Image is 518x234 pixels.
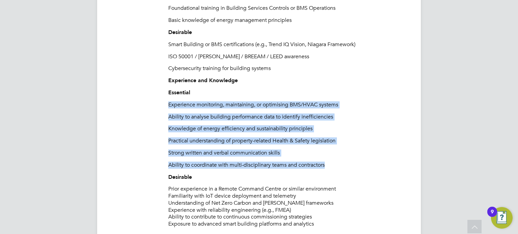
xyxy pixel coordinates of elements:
[168,137,407,144] p: Practical understanding of property-related Health & Safety legislation
[168,101,407,108] p: Experience monitoring, maintaining, or optimising BMS/HVAC systems
[491,207,513,229] button: Open Resource Center, 9 new notifications
[168,65,407,72] p: Cybersecurity training for building systems
[168,89,190,96] strong: Essential
[168,17,407,24] p: Basic knowledge of energy management principles
[168,53,407,60] p: ISO 50001 / [PERSON_NAME] / BREEAM / LEED awareness
[168,29,192,35] strong: Desirable
[168,149,407,157] p: Strong written and verbal communication skills
[168,113,407,121] p: Ability to analyse building performance data to identify inefficiencies
[491,212,494,221] div: 9
[168,5,407,12] p: Foundational training in Building Services Controls or BMS Operations
[168,41,407,48] p: Smart Building or BMS certifications (e.g., Trend IQ Vision, Niagara Framework)
[168,125,407,132] p: Knowledge of energy efficiency and sustainability principles
[168,77,238,83] strong: Experience and Knowledge
[168,162,407,169] p: Ability to coordinate with multi-disciplinary teams and contractors
[168,174,192,180] strong: Desirable
[168,186,407,228] p: Prior experience in a Remote Command Centre or similar environment Familiarity with IoT device de...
